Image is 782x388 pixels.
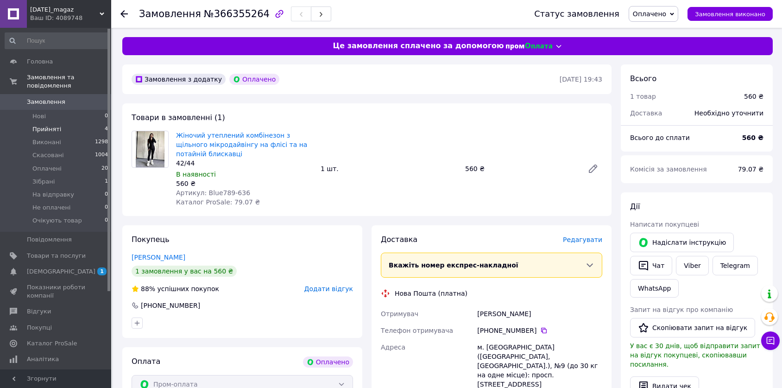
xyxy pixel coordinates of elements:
[132,266,237,277] div: 1 замовлення у вас на 560 ₴
[630,342,760,368] span: У вас є 30 днів, щоб відправити запит на відгук покупцеві, скопіювавши посилання.
[303,356,353,368] div: Оплачено
[32,216,82,225] span: Очікують товар
[141,285,155,293] span: 88%
[381,327,453,334] span: Телефон отримувача
[105,112,108,121] span: 0
[27,57,53,66] span: Головна
[32,151,64,159] span: Скасовані
[389,261,518,269] span: Вкажіть номер експрес-накладної
[713,256,758,275] a: Telegram
[461,162,580,175] div: 560 ₴
[630,134,690,141] span: Всього до сплати
[27,307,51,316] span: Відгуки
[738,165,763,173] span: 79.07 ₴
[136,131,164,167] img: Жіночий утеплений комбінезон з щільного мікродайвінгу на флісі та на потайній блискавці
[689,103,769,123] div: Необхідно уточнити
[132,254,185,261] a: [PERSON_NAME]
[630,74,656,83] span: Всього
[95,138,108,146] span: 1298
[27,339,77,348] span: Каталог ProSale
[27,73,111,90] span: Замовлення та повідомлення
[105,191,108,199] span: 0
[630,93,656,100] span: 1 товар
[742,134,763,141] b: 560 ₴
[630,318,755,337] button: Скопіювати запит на відгук
[676,256,708,275] a: Viber
[392,289,470,298] div: Нова Пошта (платна)
[176,132,307,158] a: Жіночий утеплений комбінезон з щільного мікродайвінгу на флісі та на потайній блискавці
[630,202,640,211] span: Дії
[27,324,52,332] span: Покупці
[563,236,602,243] span: Редагувати
[477,326,602,335] div: [PHONE_NUMBER]
[744,92,763,101] div: 560 ₴
[132,284,219,293] div: успішних покупок
[105,178,108,186] span: 1
[132,113,225,122] span: Товари в замовленні (1)
[633,10,666,18] span: Оплачено
[761,331,780,350] button: Чат з покупцем
[630,256,672,275] button: Чат
[176,179,313,188] div: 560 ₴
[630,233,734,252] button: Надіслати інструкцію
[32,204,70,212] span: Не оплачені
[32,191,74,199] span: На відправку
[132,74,226,85] div: Замовлення з додатку
[140,301,201,310] div: [PHONE_NUMBER]
[560,76,602,83] time: [DATE] 19:43
[176,198,260,206] span: Каталог ProSale: 79.07 ₴
[27,235,72,244] span: Повідомлення
[229,74,279,85] div: Оплачено
[27,267,95,276] span: [DEMOGRAPHIC_DATA]
[381,310,418,318] span: Отримувач
[381,343,405,351] span: Адреса
[132,235,170,244] span: Покупець
[27,283,86,300] span: Показники роботи компанії
[317,162,461,175] div: 1 шт.
[120,9,128,19] div: Повернутися назад
[304,285,353,293] span: Додати відгук
[5,32,109,49] input: Пошук
[27,252,86,260] span: Товари та послуги
[32,112,46,121] span: Нові
[101,165,108,173] span: 20
[95,151,108,159] span: 1004
[333,41,504,51] span: Це замовлення сплачено за допомогою
[27,355,59,363] span: Аналітика
[176,159,313,168] div: 42/44
[630,279,679,298] a: WhatsApp
[695,11,765,18] span: Замовлення виконано
[176,189,250,197] span: Артикул: Blue789-636
[630,165,707,173] span: Комісія за замовлення
[630,306,733,313] span: Запит на відгук про компанію
[105,216,108,225] span: 0
[32,125,61,134] span: Прийняті
[32,165,62,173] span: Оплачені
[630,221,699,228] span: Написати покупцеві
[534,9,619,19] div: Статус замовлення
[105,204,108,212] span: 0
[381,235,417,244] span: Доставка
[204,8,270,19] span: №366355264
[27,98,65,106] span: Замовлення
[176,171,216,178] span: В наявності
[132,357,160,366] span: Оплата
[30,14,111,22] div: Ваш ID: 4089748
[630,109,662,117] span: Доставка
[32,138,61,146] span: Виконані
[475,305,604,322] div: [PERSON_NAME]
[30,6,100,14] span: Semik_magaz
[105,125,108,134] span: 4
[687,7,773,21] button: Замовлення виконано
[139,8,201,19] span: Замовлення
[32,178,55,186] span: Зібрані
[584,159,602,178] a: Редагувати
[97,267,107,275] span: 1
